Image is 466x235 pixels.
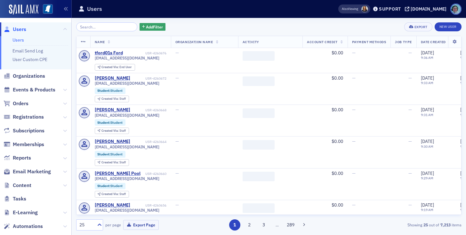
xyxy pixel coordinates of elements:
[243,203,275,213] span: ‌
[13,86,55,93] span: Events & Products
[95,81,159,86] span: [EMAIL_ADDRESS][DOMAIN_NAME]
[421,144,433,149] time: 9:30 AM
[175,75,179,81] span: —
[95,145,159,149] span: [EMAIL_ADDRESS][DOMAIN_NAME]
[175,50,179,56] span: —
[95,128,129,134] div: Created Via: Staff
[95,88,126,94] div: Student:
[352,170,356,176] span: —
[140,23,166,31] button: AddFilter
[450,4,462,15] span: Profile
[95,75,130,81] a: [PERSON_NAME]
[243,76,275,86] span: ‌
[97,152,110,156] span: Student :
[342,7,358,11] span: Viewing
[101,97,119,101] span: Created Via :
[285,219,296,231] button: 289
[352,75,356,81] span: —
[421,55,433,60] time: 9:36 AM
[43,4,53,14] img: SailAMX
[4,114,44,121] a: Registrations
[4,154,31,161] a: Reports
[95,176,159,181] span: [EMAIL_ADDRESS][DOMAIN_NAME]
[101,192,126,196] div: Staff
[105,222,121,228] label: per page
[4,223,43,230] a: Automations
[408,75,412,81] span: —
[13,168,51,175] span: Email Marketing
[97,89,123,93] a: Student:Student
[131,203,166,208] div: USR-4260656
[258,219,269,231] button: 3
[95,202,130,208] div: [PERSON_NAME]
[414,25,428,29] div: Export
[408,170,412,176] span: —
[12,48,43,54] a: Email Send Log
[4,73,45,80] a: Organizations
[243,140,275,150] span: ‌
[4,141,44,148] a: Memberships
[243,51,275,61] span: ‌
[123,220,159,230] button: Export Page
[38,4,53,15] a: View Homepage
[101,160,119,164] span: Created Via :
[13,182,31,189] span: Content
[4,86,55,93] a: Events & Products
[408,50,412,56] span: —
[146,24,163,30] span: Add Filter
[244,219,255,231] button: 2
[4,127,44,134] a: Subscriptions
[101,66,132,69] div: End User
[95,151,126,157] div: Student:
[101,192,119,196] span: Created Via :
[332,138,343,144] span: $0.00
[101,65,119,69] span: Created Via :
[332,75,343,81] span: $0.00
[342,7,348,11] div: Also
[13,73,45,80] span: Organizations
[95,171,141,176] a: [PERSON_NAME] Pool
[332,50,343,56] span: $0.00
[101,129,119,133] span: Created Via :
[352,138,356,144] span: —
[307,40,337,44] span: Account Credit
[95,107,130,113] div: [PERSON_NAME]
[95,139,130,145] div: [PERSON_NAME]
[101,129,126,133] div: Staff
[175,40,213,44] span: Organization Name
[79,222,93,228] div: 25
[97,184,110,188] span: Student :
[352,40,386,44] span: Payment Methods
[421,202,434,208] span: [DATE]
[405,7,449,11] button: [DOMAIN_NAME]
[352,107,356,113] span: —
[95,113,159,118] span: [EMAIL_ADDRESS][DOMAIN_NAME]
[131,140,166,144] div: USR-4260664
[87,5,102,13] h1: Users
[95,50,123,56] a: tford01s Ford
[408,202,412,208] span: —
[4,168,51,175] a: Email Marketing
[229,219,240,231] button: 1
[379,6,401,12] div: Support
[421,81,433,85] time: 9:33 AM
[421,50,434,56] span: [DATE]
[76,22,137,31] input: Search…
[101,161,126,164] div: Staff
[395,40,412,44] span: Job Type
[361,6,368,12] span: Noma Burge
[435,22,462,31] a: New User
[421,107,434,113] span: [DATE]
[175,170,179,176] span: —
[421,208,433,212] time: 9:19 AM
[4,182,31,189] a: Content
[95,56,159,60] span: [EMAIL_ADDRESS][DOMAIN_NAME]
[338,222,462,228] div: Showing out of items
[439,222,452,228] strong: 7,213
[13,114,44,121] span: Registrations
[404,22,432,31] button: Export
[12,57,47,62] a: User Custom CPE
[243,40,259,44] span: Activity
